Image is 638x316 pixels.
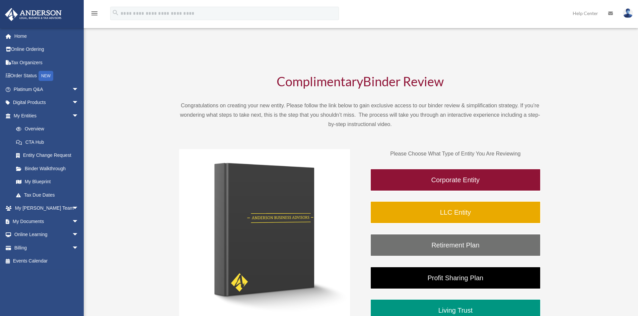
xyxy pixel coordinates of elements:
a: Tax Due Dates [9,188,89,202]
a: My Documentsarrow_drop_down [5,215,89,228]
img: User Pic [623,8,633,18]
a: Online Ordering [5,43,89,56]
a: Platinum Q&Aarrow_drop_down [5,83,89,96]
a: CTA Hub [9,135,89,149]
a: Overview [9,122,89,136]
a: Binder Walkthrough [9,162,85,175]
p: Congratulations on creating your new entity. Please follow the link below to gain exclusive acces... [179,101,541,129]
a: menu [90,12,98,17]
span: arrow_drop_down [72,96,85,110]
p: Please Choose What Type of Entity You Are Reviewing [370,149,541,159]
a: Tax Organizers [5,56,89,69]
a: LLC Entity [370,201,541,224]
span: arrow_drop_down [72,228,85,242]
a: Profit Sharing Plan [370,267,541,289]
span: arrow_drop_down [72,83,85,96]
i: menu [90,9,98,17]
a: Events Calendar [5,254,89,268]
div: NEW [39,71,53,81]
a: Entity Change Request [9,149,89,162]
a: Online Learningarrow_drop_down [5,228,89,241]
span: arrow_drop_down [72,202,85,215]
img: Anderson Advisors Platinum Portal [3,8,64,21]
a: My Entitiesarrow_drop_down [5,109,89,122]
a: My Blueprint [9,175,89,189]
span: arrow_drop_down [72,109,85,123]
a: Home [5,29,89,43]
i: search [112,9,119,16]
span: Binder Review [363,74,444,89]
a: Order StatusNEW [5,69,89,83]
span: arrow_drop_down [72,241,85,255]
a: Retirement Plan [370,234,541,256]
span: Complimentary [277,74,363,89]
a: Digital Productsarrow_drop_down [5,96,89,109]
a: Billingarrow_drop_down [5,241,89,254]
a: Corporate Entity [370,169,541,191]
a: My [PERSON_NAME] Teamarrow_drop_down [5,202,89,215]
span: arrow_drop_down [72,215,85,228]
